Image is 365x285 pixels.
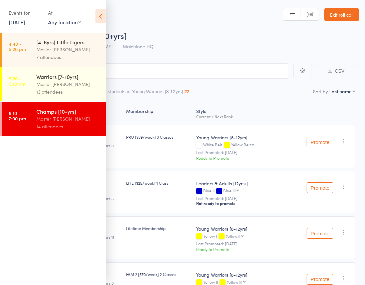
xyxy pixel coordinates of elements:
[196,188,301,194] div: Blue II
[196,142,301,148] div: White Belt
[123,104,194,122] div: Membership
[36,88,100,96] div: 13 attendees
[196,271,301,278] div: Young Warriors [8-12yrs]
[227,280,242,284] div: Yellow III
[307,182,333,193] button: Promote
[196,246,301,252] div: Ready to Promote
[196,155,301,161] div: Ready to Promote
[9,18,25,26] a: [DATE]
[126,134,191,140] div: PRO [$39/week] 3 Classes
[95,86,190,101] button: Other students in Young Warriors [8-12yrs]22
[196,114,301,119] div: Current / Next Rank
[196,201,301,206] div: Not ready to promote
[307,137,333,147] button: Promote
[231,142,251,147] div: Yellow Belt
[10,63,288,79] input: Search by name
[9,41,26,52] time: 4:40 - 5:20 pm
[307,228,333,239] button: Promote
[48,18,81,26] div: Any location
[36,80,100,88] div: Master [PERSON_NAME]
[329,88,352,95] div: Last name
[196,134,301,141] div: Young Warriors [8-12yrs]
[126,180,191,186] div: LITE [$25/week] 1 Class
[196,150,301,155] small: Last Promoted: [DATE]
[9,110,26,121] time: 6:10 - 7:00 pm
[324,8,359,21] a: Exit roll call
[123,43,153,50] span: Maidstone HQ
[36,115,100,123] div: Master [PERSON_NAME]
[196,241,301,246] small: Last Promoted: [DATE]
[194,104,304,122] div: Style
[2,102,106,136] a: 6:10 -7:00 pmChamps [10+yrs]Master [PERSON_NAME]14 attendees
[36,38,100,46] div: [4-6yrs] Little Tigers
[126,271,191,277] div: FAM 2 [$70/week] 2 Classes
[196,225,301,232] div: Young Warriors [8-12yrs]
[196,234,301,239] div: Yellow I
[223,188,236,193] div: Blue III
[2,67,106,101] a: 5:20 -6:10 pmWarriors [7-10yrs]Master [PERSON_NAME]13 attendees
[36,53,100,61] div: 7 attendees
[36,73,100,80] div: Warriors [7-10yrs]
[307,274,333,285] button: Promote
[126,225,191,231] div: Lifetime Membership
[2,33,106,67] a: 4:40 -5:20 pm[4-6yrs] Little TigersMaster [PERSON_NAME]7 attendees
[36,108,100,115] div: Champs [10+yrs]
[36,123,100,130] div: 14 attendees
[313,88,328,95] label: Sort by
[196,180,301,187] div: Leaders & Adults [12yrs+]
[226,234,240,238] div: Yellow II
[48,7,81,18] div: At
[317,64,355,78] button: CSV
[184,89,190,94] div: 22
[196,196,301,201] small: Last Promoted: [DATE]
[9,7,41,18] div: Events for
[9,76,25,86] time: 5:20 - 6:10 pm
[36,46,100,53] div: Master [PERSON_NAME]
